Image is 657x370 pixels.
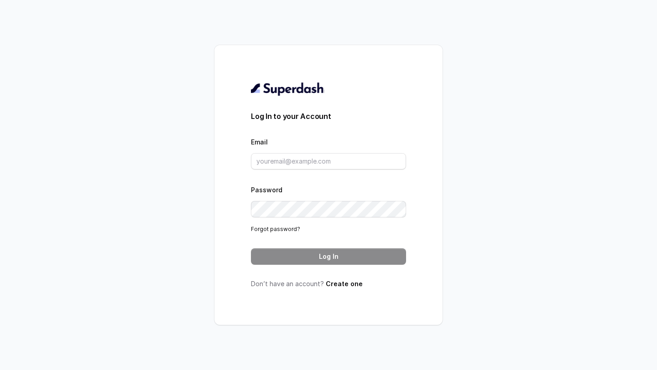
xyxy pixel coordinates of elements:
h3: Log In to your Account [251,111,406,122]
label: Password [251,186,282,194]
img: light.svg [251,82,324,96]
p: Don’t have an account? [251,279,406,288]
label: Email [251,138,268,146]
input: youremail@example.com [251,153,406,170]
a: Forgot password? [251,226,300,232]
a: Create one [326,280,363,288]
button: Log In [251,248,406,265]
